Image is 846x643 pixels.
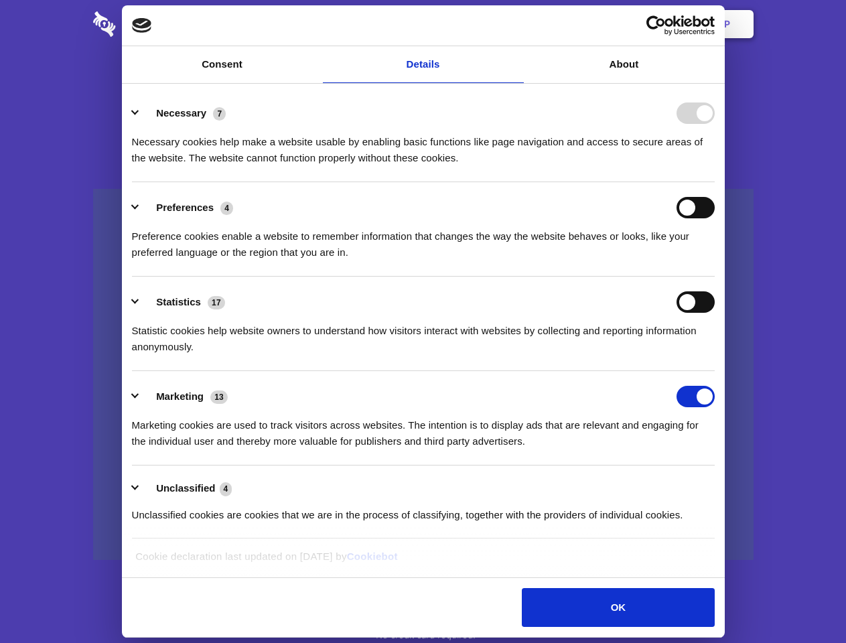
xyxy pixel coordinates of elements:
h4: Auto-redaction of sensitive data, encrypted data sharing and self-destructing private chats. Shar... [93,122,754,166]
button: OK [522,588,714,627]
span: 4 [220,202,233,215]
a: Contact [543,3,605,45]
a: About [524,46,725,83]
div: Preference cookies enable a website to remember information that changes the way the website beha... [132,218,715,261]
span: 7 [213,107,226,121]
a: Pricing [393,3,451,45]
label: Statistics [156,296,201,307]
h1: Eliminate Slack Data Loss. [93,60,754,109]
button: Unclassified (4) [132,480,240,497]
div: Statistic cookies help website owners to understand how visitors interact with websites by collec... [132,313,715,355]
a: Login [608,3,666,45]
img: logo [132,18,152,33]
label: Preferences [156,202,214,213]
span: 13 [210,390,228,404]
a: Consent [122,46,323,83]
div: Marketing cookies are used to track visitors across websites. The intention is to display ads tha... [132,407,715,449]
label: Marketing [156,390,204,402]
label: Necessary [156,107,206,119]
span: 4 [220,482,232,496]
button: Preferences (4) [132,197,242,218]
button: Necessary (7) [132,102,234,124]
button: Statistics (17) [132,291,234,313]
img: logo-wordmark-white-trans-d4663122ce5f474addd5e946df7df03e33cb6a1c49d2221995e7729f52c070b2.svg [93,11,208,37]
button: Marketing (13) [132,386,236,407]
span: 17 [208,296,225,309]
a: Wistia video thumbnail [93,189,754,561]
div: Unclassified cookies are cookies that we are in the process of classifying, together with the pro... [132,497,715,523]
a: Details [323,46,524,83]
div: Necessary cookies help make a website usable by enabling basic functions like page navigation and... [132,124,715,166]
a: Usercentrics Cookiebot - opens in a new window [597,15,715,35]
a: Cookiebot [347,551,398,562]
div: Cookie declaration last updated on [DATE] by [125,549,721,575]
